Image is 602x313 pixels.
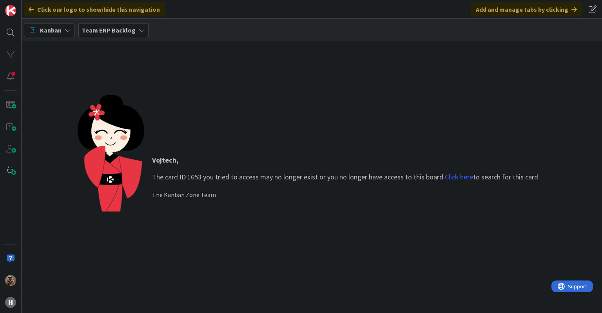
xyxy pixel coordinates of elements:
[152,156,179,165] strong: Vojtech ,
[445,172,473,181] a: Click here
[152,155,538,182] p: The card ID 1653 you tried to access may no longer exist or you no longer have access to this boa...
[5,297,16,308] div: H
[5,5,16,16] img: Visit kanbanzone.com
[40,25,62,35] span: Kanban
[24,2,165,16] div: Click our logo to show/hide this navigation
[5,275,16,286] img: VK
[16,1,36,11] span: Support
[82,26,136,34] b: Team ERP Backlog
[152,190,538,199] div: The Kanban Zone Team
[471,2,582,16] div: Add and manage tabs by clicking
